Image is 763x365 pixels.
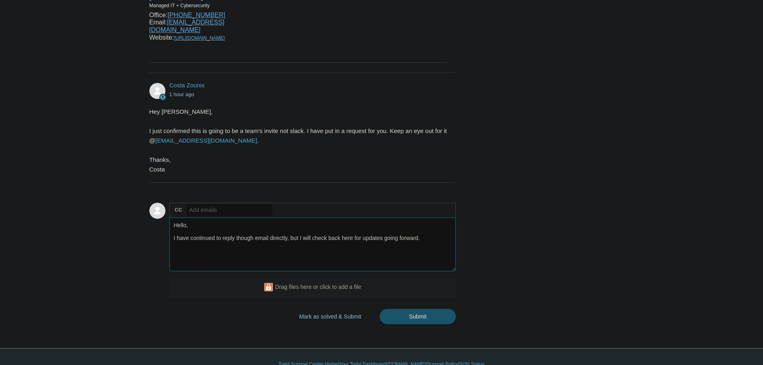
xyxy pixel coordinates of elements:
[149,19,225,33] a: [EMAIL_ADDRESS][DOMAIN_NAME]
[186,204,272,216] input: Add emails
[149,34,174,41] span: Website:
[169,82,205,89] a: Costa Zounis
[174,35,225,41] a: [URL][DOMAIN_NAME]
[149,3,210,8] span: Managed IT + Cybersecurity
[169,218,456,272] textarea: Add your reply
[169,91,194,97] time: 09/26/2025, 12:39
[149,12,225,18] span: Office:
[380,309,456,324] input: Submit
[149,19,225,33] span: Email:
[155,137,257,144] a: [EMAIL_ADDRESS][DOMAIN_NAME]
[175,204,182,216] label: CC
[288,309,372,324] button: Mark as solved & Submit
[167,12,225,18] a: [PHONE_NUMBER]
[149,107,448,174] div: Hey [PERSON_NAME], I just confirmed this is going to be a team's invite not slack. I have put in ...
